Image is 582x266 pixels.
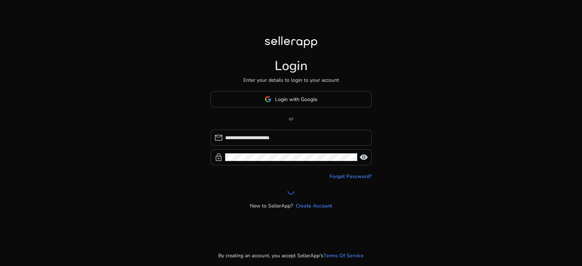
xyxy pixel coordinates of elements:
[323,252,364,259] a: Terms Of Service
[211,115,372,122] p: or
[330,173,372,180] a: Forgot Password?
[265,96,271,102] img: google-logo.svg
[211,91,372,108] button: Login with Google
[250,202,293,210] p: New to SellerApp?
[214,133,223,142] span: mail
[214,153,223,162] span: lock
[359,153,368,162] span: visibility
[243,76,339,84] p: Enter your details to login to your account
[275,58,308,74] h1: Login
[296,202,332,210] a: Create Account
[275,96,317,103] span: Login with Google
